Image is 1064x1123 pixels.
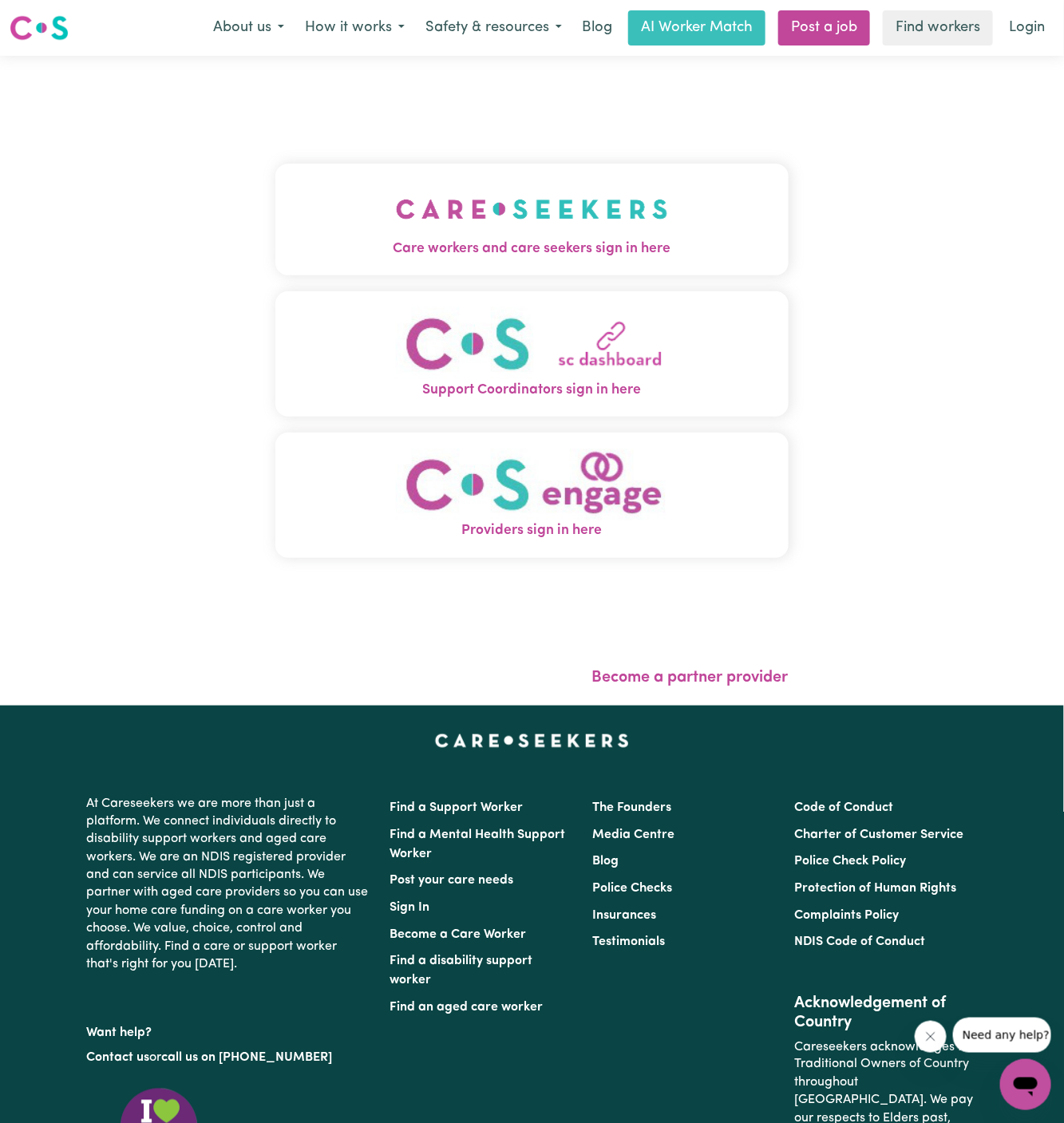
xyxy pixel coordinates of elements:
[87,789,371,980] p: At Careseekers we are more than just a platform. We connect individuals directly to disability su...
[778,10,870,45] a: Post a job
[10,10,69,46] a: Careseekers logo
[87,1018,371,1042] p: Want help?
[390,928,527,941] a: Become a Care Worker
[794,882,956,895] a: Protection of Human Rights
[915,1021,947,1053] iframe: Close message
[390,874,514,887] a: Post your care needs
[794,909,899,922] a: Complaints Policy
[275,164,789,275] button: Care workers and care seekers sign in here
[592,801,671,814] a: The Founders
[390,955,533,987] a: Find a disability support worker
[415,11,572,45] button: Safety & resources
[435,734,629,747] a: Careseekers home page
[592,882,672,895] a: Police Checks
[628,10,765,45] a: AI Worker Match
[390,801,524,814] a: Find a Support Worker
[953,1018,1051,1053] iframe: Message from company
[275,433,789,558] button: Providers sign in here
[87,1051,150,1064] a: Contact us
[592,855,619,868] a: Blog
[390,1001,544,1014] a: Find an aged care worker
[275,520,789,541] span: Providers sign in here
[275,291,789,417] button: Support Coordinators sign in here
[794,855,906,868] a: Police Check Policy
[1000,1059,1051,1110] iframe: Button to launch messaging window
[883,10,993,45] a: Find workers
[794,935,925,948] a: NDIS Code of Conduct
[592,935,665,948] a: Testimonials
[10,14,69,42] img: Careseekers logo
[390,901,430,914] a: Sign In
[794,994,977,1032] h2: Acknowledgement of Country
[295,11,415,45] button: How it works
[203,11,295,45] button: About us
[592,909,656,922] a: Insurances
[794,801,893,814] a: Code of Conduct
[592,670,789,686] a: Become a partner provider
[162,1051,333,1064] a: call us on [PHONE_NUMBER]
[999,10,1054,45] a: Login
[87,1042,371,1073] p: or
[275,380,789,401] span: Support Coordinators sign in here
[390,828,566,860] a: Find a Mental Health Support Worker
[794,828,963,841] a: Charter of Customer Service
[572,10,622,45] a: Blog
[275,239,789,259] span: Care workers and care seekers sign in here
[592,828,674,841] a: Media Centre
